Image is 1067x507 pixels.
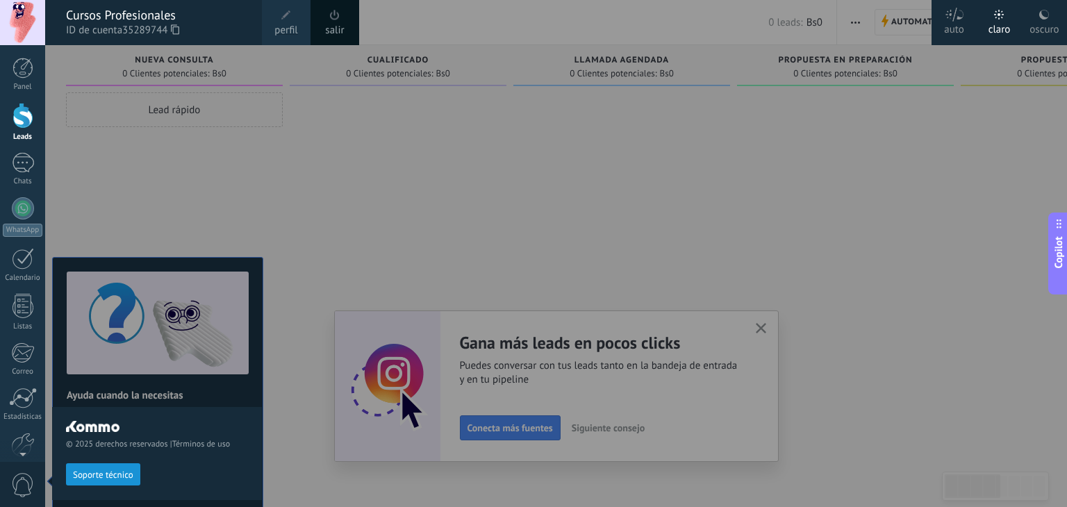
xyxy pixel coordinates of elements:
div: claro [989,9,1011,45]
div: Calendario [3,274,43,283]
span: Copilot [1052,237,1066,269]
span: ID de cuenta [66,23,248,38]
div: Panel [3,83,43,92]
a: salir [325,23,344,38]
a: Soporte técnico [66,469,140,479]
span: perfil [274,23,297,38]
div: Cursos Profesionales [66,8,248,23]
div: Leads [3,133,43,142]
div: WhatsApp [3,224,42,237]
span: 35289744 [122,23,179,38]
span: Soporte técnico [73,470,133,480]
div: oscuro [1029,9,1059,45]
div: auto [944,9,964,45]
a: Términos de uso [172,439,230,449]
div: Estadísticas [3,413,43,422]
div: Correo [3,367,43,376]
div: Listas [3,322,43,331]
div: Chats [3,177,43,186]
button: Soporte técnico [66,463,140,485]
span: © 2025 derechos reservados | [66,439,248,449]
